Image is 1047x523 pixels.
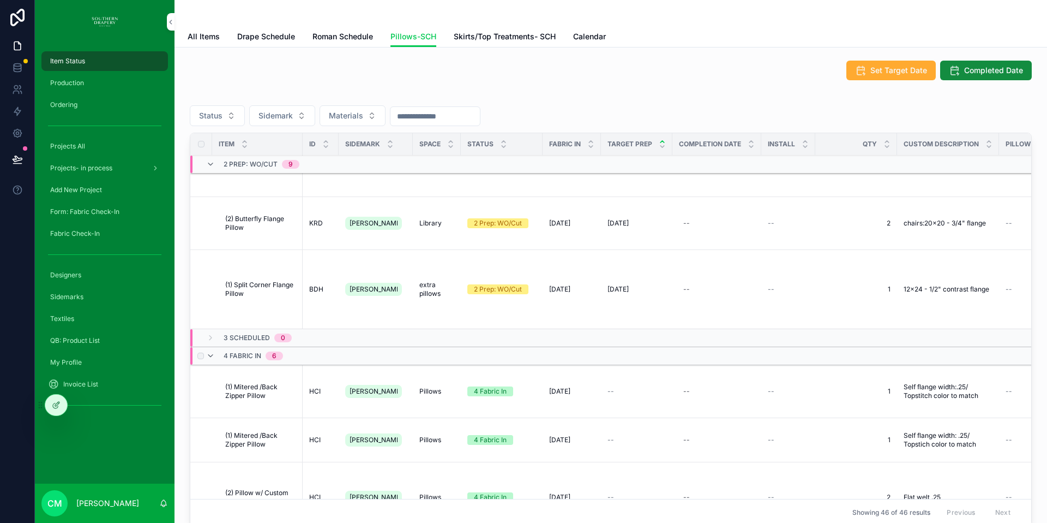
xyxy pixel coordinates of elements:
span: [DATE] [607,285,629,294]
span: -- [1006,219,1012,228]
a: Skirts/Top Treatments- SCH [454,27,556,49]
span: BDH [309,285,323,294]
span: HCI [309,436,321,444]
span: cm [47,497,62,510]
a: Pillows [419,387,454,396]
a: (2) Butterfly Flange Pillow [225,215,296,232]
a: Pillows [419,493,454,502]
span: HCI [309,387,321,396]
span: -- [607,387,614,396]
a: QB: Product List [41,331,168,350]
span: -- [768,493,774,502]
span: -- [768,285,774,294]
a: 4 Fabric In [467,387,536,396]
span: 1 [822,436,890,444]
span: My Profile [50,358,82,367]
a: [PERSON_NAME] [345,383,406,400]
span: [PERSON_NAME] [350,493,398,502]
span: Pillows [419,387,441,396]
span: Pillows-SCH [390,31,436,42]
span: -- [768,219,774,228]
span: QTY [863,140,877,148]
a: 2 [822,493,890,502]
span: [PERSON_NAME] [350,285,398,294]
span: Sidemarks [50,293,83,301]
span: -- [768,387,774,396]
span: Projects- in process [50,164,112,173]
a: 1 [822,387,890,396]
span: QB: Product List [50,336,100,345]
div: 6 [272,352,276,360]
a: [PERSON_NAME] [345,215,406,232]
a: -- [768,493,809,502]
span: chairs:20x20 - 3/4" flange [904,219,986,228]
span: Target Prep [607,140,652,148]
span: Form: Fabric Check-In [50,207,119,216]
a: 4 Fabric In [467,435,536,445]
button: Set Target Date [846,61,936,80]
a: Roman Schedule [312,27,373,49]
a: 2 Prep: WO/Cut [467,218,536,228]
button: Select Button [249,105,315,126]
a: -- [768,219,809,228]
a: Form: Fabric Check-In [41,202,168,222]
a: [DATE] [549,219,594,228]
span: [DATE] [607,219,629,228]
span: Pillows [419,493,441,502]
div: scrollable content [35,44,174,428]
div: -- [683,285,690,294]
div: 2 Prep: WO/Cut [474,218,522,228]
a: Self flange width: .25/ Topstich color to match [904,431,992,449]
div: 2 Prep: WO/Cut [474,284,522,294]
span: Textiles [50,314,74,323]
a: [DATE] [607,219,666,228]
span: [DATE] [549,436,570,444]
span: Completion Date [679,140,741,148]
a: -- [768,285,809,294]
span: Materials [329,110,363,121]
img: App logo [92,13,118,31]
span: Production [50,79,84,87]
span: (1) Split Corner Flange Pillow [225,281,296,298]
a: All Items [188,27,220,49]
a: (2) Pillow w/ Custom Welt [225,489,296,506]
a: -- [679,431,755,449]
span: [PERSON_NAME] [350,436,398,444]
a: Drape Schedule [237,27,295,49]
span: -- [1006,387,1012,396]
button: Select Button [320,105,386,126]
span: 1 [822,285,890,294]
a: BDH [309,285,332,294]
span: Drape Schedule [237,31,295,42]
a: 12x24 - 1/2" contrast flange [904,285,992,294]
a: 2 [822,219,890,228]
span: -- [1006,493,1012,502]
a: Fabric Check-In [41,224,168,243]
span: Showing 46 of 46 results [852,508,930,517]
span: Install [768,140,795,148]
p: [PERSON_NAME] [76,498,139,509]
button: Completed Date [940,61,1032,80]
a: [DATE] [549,285,594,294]
span: Item [219,140,234,148]
span: Designers [50,271,81,280]
a: KRD [309,219,332,228]
a: (1) Mitered /Back Zipper Pillow [225,431,296,449]
a: -- [679,383,755,400]
a: Projects- in process [41,158,168,178]
a: 2 Prep: WO/Cut [467,284,536,294]
a: -- [679,215,755,232]
div: -- [683,436,690,444]
span: Skirts/Top Treatments- SCH [454,31,556,42]
a: [PERSON_NAME] [345,281,406,298]
span: ID [309,140,316,148]
span: Calendar [573,31,606,42]
span: -- [607,436,614,444]
a: (1) Mitered /Back Zipper Pillow [225,383,296,400]
span: Self flange width:.25/ Topstitch color to match [904,383,992,400]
